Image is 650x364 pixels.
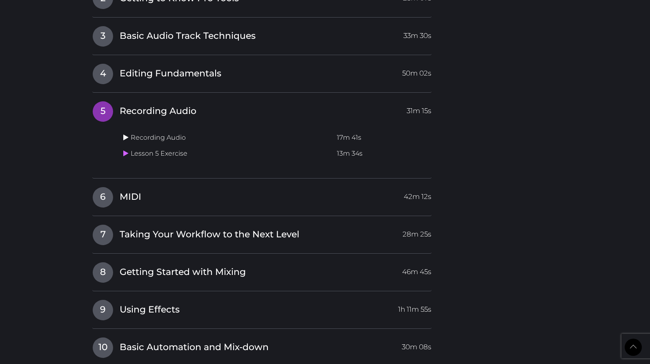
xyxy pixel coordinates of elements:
[402,337,431,352] span: 30m 08s
[93,101,113,122] span: 5
[402,64,431,78] span: 50m 02s
[93,64,113,84] span: 4
[92,63,432,80] a: 4Editing Fundamentals50m 02s
[120,266,246,279] span: Getting Started with Mixing
[93,300,113,320] span: 9
[92,224,432,241] a: 7Taking Your Workflow to the Next Level28m 25s
[92,337,432,354] a: 10Basic Automation and Mix-down30m 08s
[120,105,196,118] span: Recording Audio
[120,30,256,42] span: Basic Audio Track Techniques
[92,299,432,317] a: 9Using Effects1h 11m 55s
[334,130,431,146] td: 17m 41s
[92,26,432,43] a: 3Basic Audio Track Techniques33m 30s
[402,262,431,277] span: 46m 45s
[403,225,431,239] span: 28m 25s
[93,262,113,283] span: 8
[120,341,269,354] span: Basic Automation and Mix-down
[93,337,113,358] span: 10
[120,304,180,316] span: Using Effects
[120,67,221,80] span: Editing Fundamentals
[403,26,431,41] span: 33m 30s
[120,146,334,162] td: Lesson 5 Exercise
[92,262,432,279] a: 8Getting Started with Mixing46m 45s
[407,101,431,116] span: 31m 15s
[93,26,113,47] span: 3
[334,146,431,162] td: 13m 34s
[92,101,432,118] a: 5Recording Audio31m 15s
[93,225,113,245] span: 7
[120,130,334,146] td: Recording Audio
[120,228,299,241] span: Taking Your Workflow to the Next Level
[625,339,642,356] a: Back to Top
[404,187,431,202] span: 42m 12s
[120,191,141,203] span: MIDI
[93,187,113,208] span: 6
[92,187,432,204] a: 6MIDI42m 12s
[398,300,431,315] span: 1h 11m 55s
